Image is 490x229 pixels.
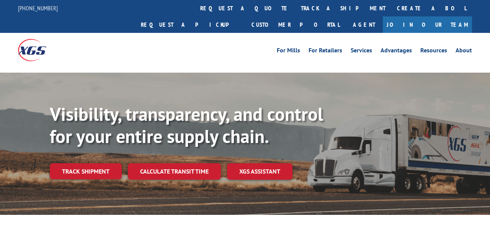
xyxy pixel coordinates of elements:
a: Calculate transit time [128,163,221,180]
a: For Retailers [309,47,342,56]
a: Agent [345,16,383,33]
a: Services [351,47,372,56]
a: Customer Portal [246,16,345,33]
b: Visibility, transparency, and control for your entire supply chain. [50,102,323,148]
a: Track shipment [50,163,122,179]
a: Advantages [381,47,412,56]
a: Resources [420,47,447,56]
a: [PHONE_NUMBER] [18,4,58,12]
a: For Mills [277,47,300,56]
a: About [456,47,472,56]
a: XGS ASSISTANT [227,163,292,180]
a: Request a pickup [135,16,246,33]
a: Join Our Team [383,16,472,33]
